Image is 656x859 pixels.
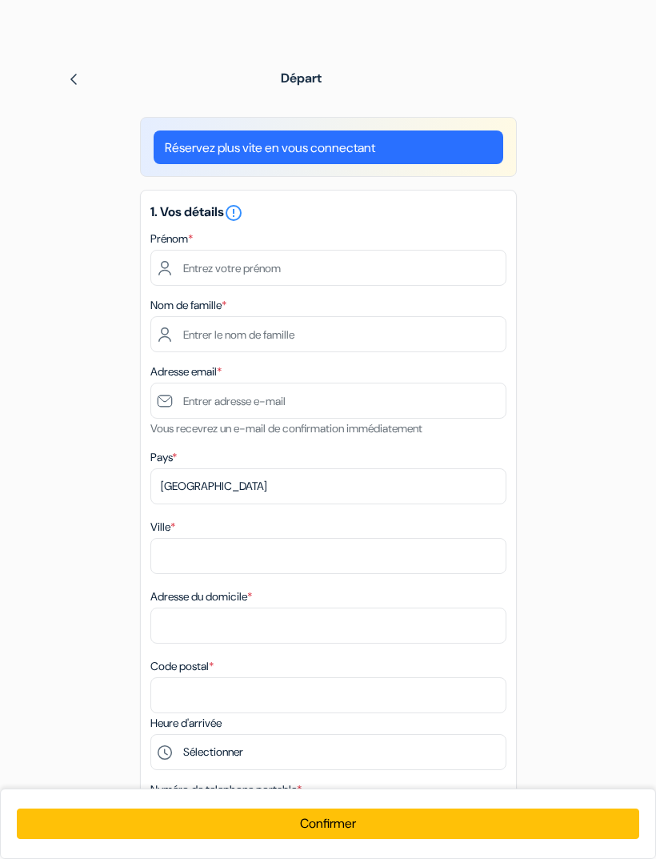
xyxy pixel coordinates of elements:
label: Pays [150,449,177,466]
label: Adresse email [150,363,222,380]
label: Heure d'arrivée [150,715,222,732]
label: Prénom [150,231,193,247]
label: Nom de famille [150,297,226,314]
input: Entrer adresse e-mail [150,383,506,419]
label: Adresse du domicile [150,588,252,605]
input: Entrer le nom de famille [150,316,506,352]
small: Vous recevrez un e-mail de confirmation immédiatement [150,421,422,436]
a: error_outline [224,203,243,220]
label: Code postal [150,658,214,675]
a: Réservez plus vite en vous connectant [154,130,503,164]
button: Confirmer [17,809,638,839]
input: Entrez votre prénom [150,250,506,286]
label: Ville [150,519,175,536]
span: Départ [281,70,322,86]
label: Numéro de telephone portable [150,781,302,798]
h5: 1. Vos détails [150,203,506,223]
i: error_outline [224,203,243,223]
img: left_arrow.svg [67,73,80,86]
